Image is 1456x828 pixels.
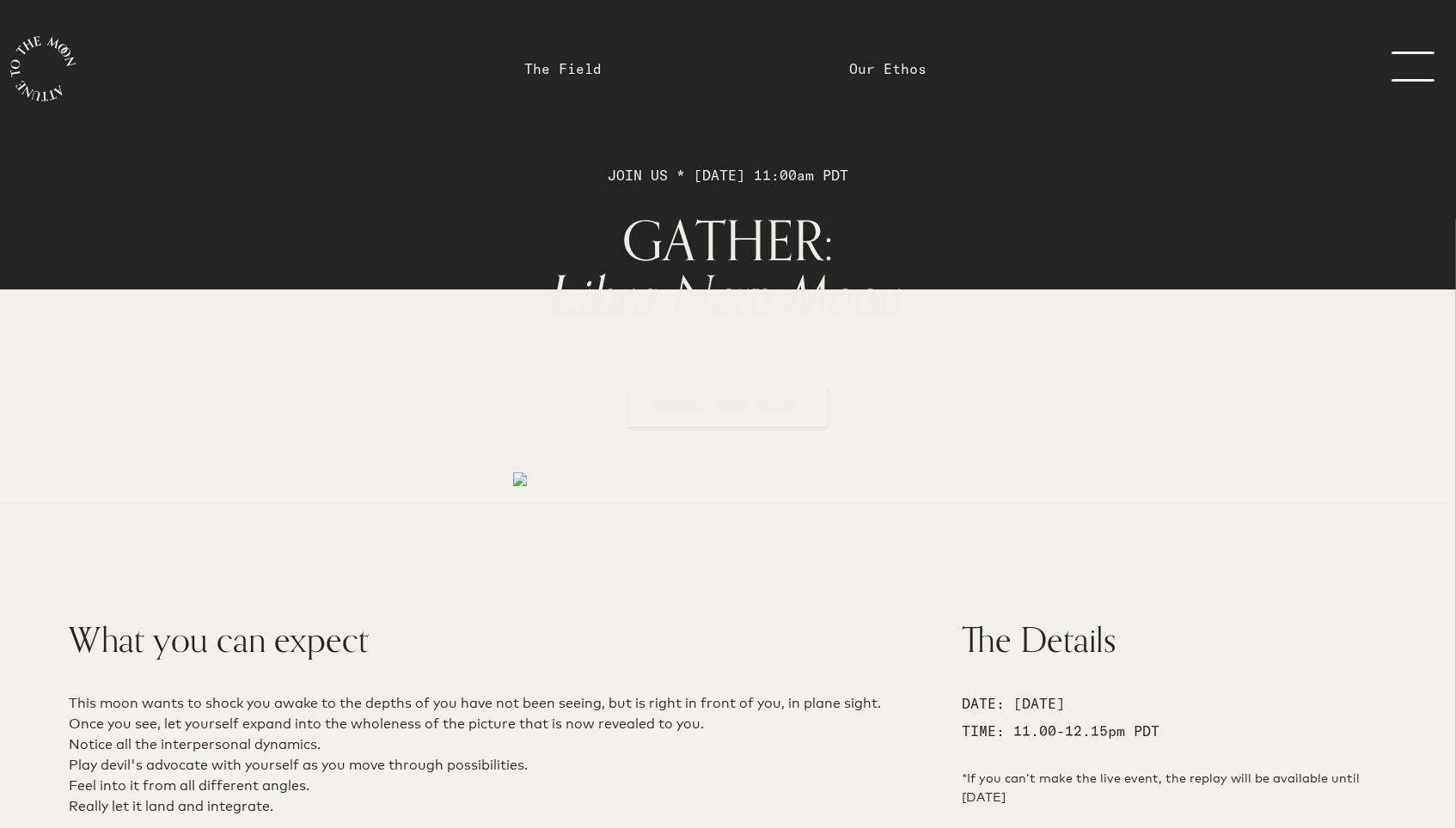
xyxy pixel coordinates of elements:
button: SECURE YOUR PLACE [628,387,828,427]
a: menu [1365,52,1451,86]
h2: What you can expect [69,614,941,666]
a: The Field [524,58,602,79]
p: TIME: 11.00-12.15pm PDT [962,721,1387,741]
p: Notice all the interpersonal dynamics. [69,734,941,755]
img: medias%2FtEQVl5vVpfGUZ8nZ58uP [513,472,527,486]
h1: GATHER: [180,213,1276,326]
span: Libra New Moon [550,253,905,343]
p: *If you can’t make the live event, the replay will be available until [DATE] [962,769,1387,806]
h2: The Details [962,614,1387,666]
p: JOIN US * [DATE] 11:00am PDT [180,137,1276,213]
p: DATE: [DATE] [962,693,1387,714]
p: This moon wants to shock you awake to the depths of you have not been seeing, but is right in fro... [69,693,941,714]
span: SECURE YOUR PLACE [655,399,801,416]
p: Play devil's advocate with yourself as you move through possibilities. [69,755,941,776]
a: Our Ethos [849,58,927,79]
p: Really let it land and integrate. [69,796,941,817]
p: Once you see, let yourself expand into the wholeness of the picture that is now revealed to you. [69,714,941,734]
p: Feel into it from all different angles. [69,776,941,796]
